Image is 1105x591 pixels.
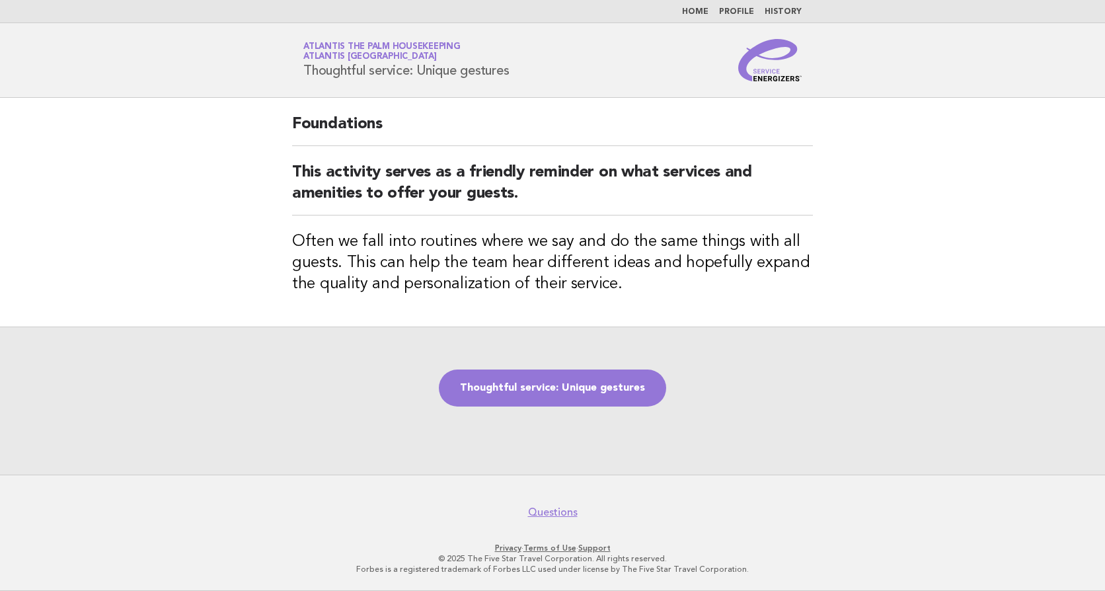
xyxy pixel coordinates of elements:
a: Atlantis The Palm HousekeepingAtlantis [GEOGRAPHIC_DATA] [303,42,461,61]
span: Atlantis [GEOGRAPHIC_DATA] [303,53,437,61]
a: Support [578,543,611,553]
a: Terms of Use [523,543,576,553]
p: · · [148,543,957,553]
img: Service Energizers [738,39,802,81]
h1: Thoughtful service: Unique gestures [303,43,509,77]
p: Forbes is a registered trademark of Forbes LLC used under license by The Five Star Travel Corpora... [148,564,957,574]
a: Privacy [495,543,521,553]
h2: This activity serves as a friendly reminder on what services and amenities to offer your guests. [292,162,813,216]
p: © 2025 The Five Star Travel Corporation. All rights reserved. [148,553,957,564]
a: History [765,8,802,16]
a: Thoughtful service: Unique gestures [439,370,666,407]
h2: Foundations [292,114,813,146]
a: Profile [719,8,754,16]
a: Questions [528,506,578,519]
h3: Often we fall into routines where we say and do the same things with all guests. This can help th... [292,231,813,295]
a: Home [682,8,708,16]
